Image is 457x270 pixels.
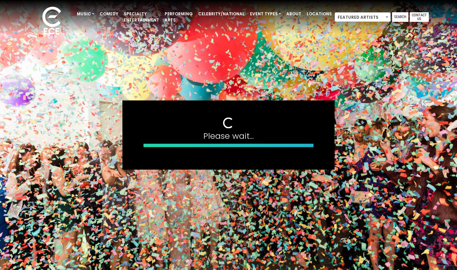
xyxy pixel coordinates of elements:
[162,8,196,26] a: Performing Arts
[392,12,408,22] a: Search
[410,12,429,22] a: Contact Us
[74,8,97,20] a: Music
[97,8,121,20] a: Comedy
[304,8,335,20] a: Locations
[196,8,247,20] a: Celebrity/National
[335,13,390,22] span: Featured Artists
[35,5,69,38] img: ece_new_logo_whitev2-1.png
[143,131,314,141] h4: Please wait...
[247,8,284,20] a: Event Types
[335,12,391,22] span: Featured Artists
[284,8,304,20] a: About
[121,8,162,26] a: Specialty Entertainment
